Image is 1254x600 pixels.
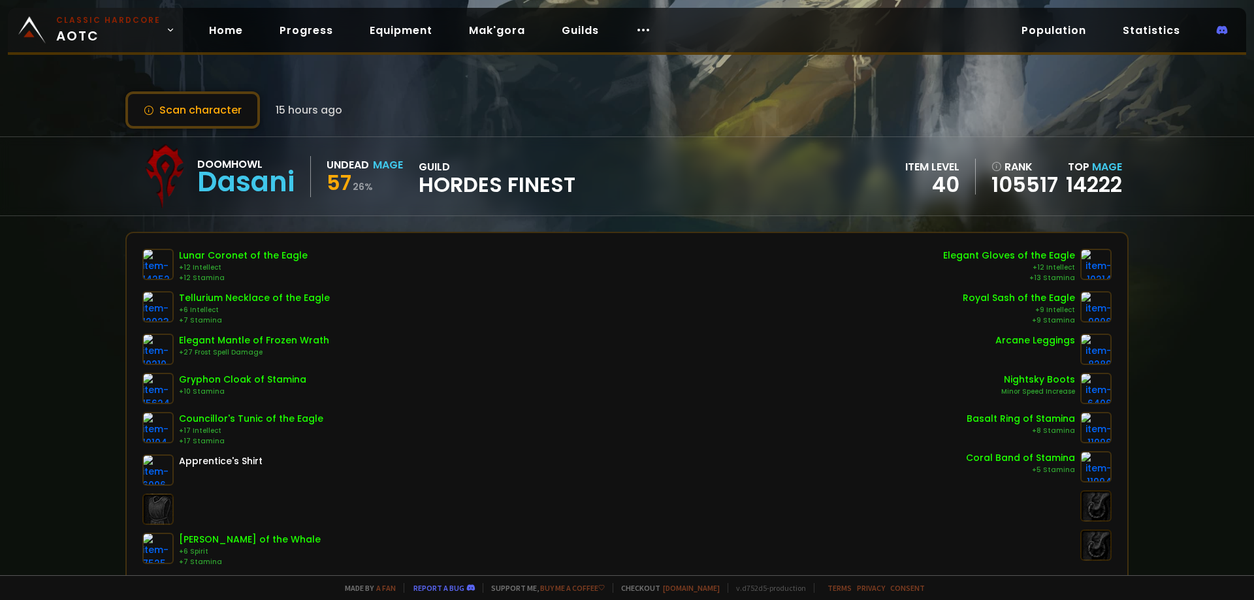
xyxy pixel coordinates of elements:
a: Privacy [857,583,885,593]
span: Mage [1092,159,1122,174]
a: Mak'gora [458,17,536,44]
img: item-11994 [1080,451,1112,482]
div: +12 Intellect [179,262,308,273]
div: Dasani [197,172,295,192]
div: item level [905,159,959,175]
div: guild [419,159,575,195]
a: [DOMAIN_NAME] [663,583,720,593]
a: Home [199,17,253,44]
div: +10 Stamina [179,387,306,397]
span: Hordes Finest [419,175,575,195]
span: Made by [337,583,396,593]
button: Scan character [125,91,260,129]
div: Elegant Gloves of the Eagle [943,249,1075,262]
div: Basalt Ring of Stamina [967,412,1075,426]
div: +17 Stamina [179,436,323,447]
div: +12 Intellect [943,262,1075,273]
img: item-14252 [142,249,174,280]
span: Checkout [613,583,720,593]
div: +8 Stamina [967,426,1075,436]
a: Report a bug [413,583,464,593]
a: 105517 [991,175,1058,195]
a: Statistics [1112,17,1191,44]
div: Arcane Leggings [995,334,1075,347]
div: [PERSON_NAME] of the Whale [179,533,321,546]
small: 26 % [353,180,373,193]
div: +7 Stamina [179,557,321,567]
div: Tellurium Necklace of the Eagle [179,291,330,305]
div: Doomhowl [197,156,295,172]
div: +9 Intellect [963,305,1075,315]
div: Lunar Coronet of the Eagle [179,249,308,262]
a: a fan [376,583,396,593]
a: Classic HardcoreAOTC [8,8,183,52]
div: Councillor's Tunic of the Eagle [179,412,323,426]
div: +5 Stamina [966,465,1075,475]
a: Equipment [359,17,443,44]
small: Classic Hardcore [56,14,161,26]
span: Support me, [483,583,605,593]
img: item-10104 [142,412,174,443]
img: item-12023 [142,291,174,323]
img: item-6096 [142,454,174,486]
span: 15 hours ago [276,102,342,118]
div: Minor Speed Increase [1001,387,1075,397]
div: +6 Intellect [179,305,330,315]
img: item-7525 [142,533,174,564]
div: +12 Stamina [179,273,308,283]
div: Gryphon Cloak of Stamina [179,373,306,387]
img: item-11996 [1080,412,1112,443]
a: Buy me a coffee [540,583,605,593]
div: +27 Frost Spell Damage [179,347,329,358]
div: Nightsky Boots [1001,373,1075,387]
a: Consent [890,583,925,593]
div: Mage [373,157,403,173]
img: item-6406 [1080,373,1112,404]
div: Apprentice's Shirt [179,454,263,468]
span: AOTC [56,14,161,46]
div: rank [991,159,1058,175]
img: item-10210 [142,334,174,365]
div: 40 [905,175,959,195]
a: Terms [828,583,852,593]
a: 14222 [1066,170,1122,199]
img: item-9906 [1080,291,1112,323]
div: Top [1066,159,1122,175]
img: item-10214 [1080,249,1112,280]
div: Elegant Mantle of Frozen Wrath [179,334,329,347]
div: +7 Stamina [179,315,330,326]
a: Population [1011,17,1097,44]
div: Undead [327,157,369,173]
div: Royal Sash of the Eagle [963,291,1075,305]
div: Coral Band of Stamina [966,451,1075,465]
div: +17 Intellect [179,426,323,436]
span: 57 [327,168,351,197]
div: +9 Stamina [963,315,1075,326]
a: Guilds [551,17,609,44]
a: Progress [269,17,344,44]
div: +13 Stamina [943,273,1075,283]
img: item-8289 [1080,334,1112,365]
img: item-15624 [142,373,174,404]
span: v. d752d5 - production [728,583,806,593]
div: +6 Spirit [179,546,321,557]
